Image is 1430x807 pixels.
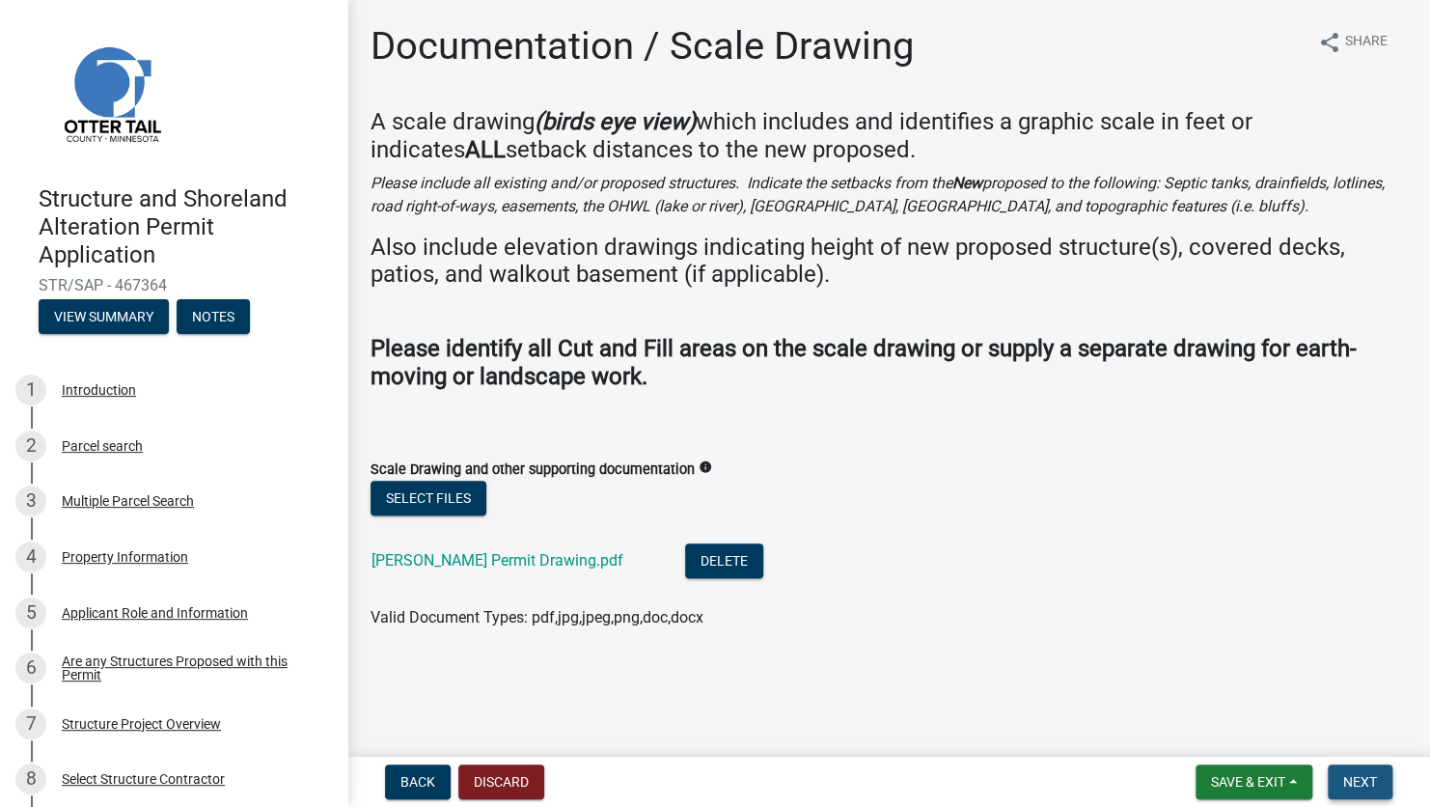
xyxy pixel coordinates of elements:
div: Are any Structures Proposed with this Permit [62,654,316,682]
div: Applicant Role and Information [62,606,248,620]
label: Scale Drawing and other supporting documentation [371,463,695,477]
button: Save & Exit [1196,765,1312,799]
div: 4 [15,542,46,572]
wm-modal-confirm: Delete Document [685,552,763,570]
wm-modal-confirm: Summary [39,311,169,326]
button: shareShare [1303,23,1403,61]
div: 3 [15,486,46,516]
h4: A scale drawing which includes and identifies a graphic scale in feet or indicates setback distan... [371,108,1407,164]
i: share [1318,31,1341,54]
div: 1 [15,375,46,405]
div: Structure Project Overview [62,717,221,731]
button: Next [1328,765,1392,799]
div: Introduction [62,383,136,397]
strong: Please identify all Cut and Fill areas on the scale drawing or supply a separate drawing for eart... [371,335,1357,390]
h4: Structure and Shoreland Alteration Permit Application [39,185,332,268]
h4: Also include elevation drawings indicating height of new proposed structure(s), covered decks, pa... [371,234,1407,290]
div: 8 [15,764,46,794]
span: STR/SAP - 467364 [39,276,309,294]
i: Please include all existing and/or proposed structures. Indicate the setbacks from the proposed t... [371,174,1385,215]
button: Discard [458,765,544,799]
strong: New [952,174,982,192]
div: 6 [15,653,46,683]
a: [PERSON_NAME] Permit Drawing.pdf [371,551,623,570]
div: 2 [15,431,46,461]
button: Delete [685,543,763,578]
button: Back [385,765,451,799]
h1: Documentation / Scale Drawing [371,23,914,70]
div: Multiple Parcel Search [62,494,194,508]
i: info [699,460,712,474]
span: Share [1345,31,1388,54]
span: Next [1343,774,1377,790]
span: Valid Document Types: pdf,jpg,jpeg,png,doc,docx [371,608,703,626]
div: Property Information [62,550,188,564]
strong: (birds eye view) [535,108,696,135]
div: Parcel search [62,439,143,453]
div: Select Structure Contractor [62,772,225,786]
button: Select files [371,481,486,515]
span: Save & Exit [1211,774,1285,790]
strong: ALL [465,136,506,163]
img: Otter Tail County, Minnesota [39,20,183,165]
span: Back [400,774,435,790]
button: Notes [177,299,250,334]
div: 7 [15,709,46,739]
div: 5 [15,598,46,628]
button: View Summary [39,299,169,334]
wm-modal-confirm: Notes [177,311,250,326]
